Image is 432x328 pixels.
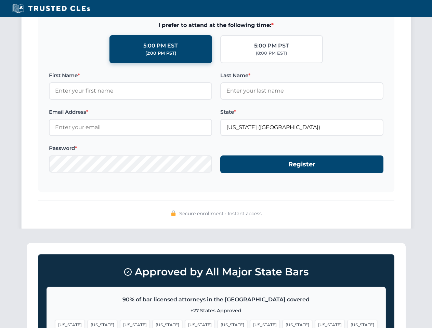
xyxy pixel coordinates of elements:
[10,3,92,14] img: Trusted CLEs
[220,82,383,99] input: Enter your last name
[145,50,176,57] div: (2:00 PM PST)
[49,82,212,99] input: Enter your first name
[256,50,287,57] div: (8:00 PM EST)
[55,295,377,304] p: 90% of bar licensed attorneys in the [GEOGRAPHIC_DATA] covered
[220,108,383,116] label: State
[143,41,178,50] div: 5:00 PM EST
[49,71,212,80] label: First Name
[220,155,383,174] button: Register
[171,210,176,216] img: 🔒
[220,119,383,136] input: Arizona (AZ)
[179,210,262,217] span: Secure enrollment • Instant access
[49,144,212,152] label: Password
[55,307,377,314] p: +27 States Approved
[47,263,386,281] h3: Approved by All Major State Bars
[49,119,212,136] input: Enter your email
[220,71,383,80] label: Last Name
[254,41,289,50] div: 5:00 PM PST
[49,21,383,30] span: I prefer to attend at the following time:
[49,108,212,116] label: Email Address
